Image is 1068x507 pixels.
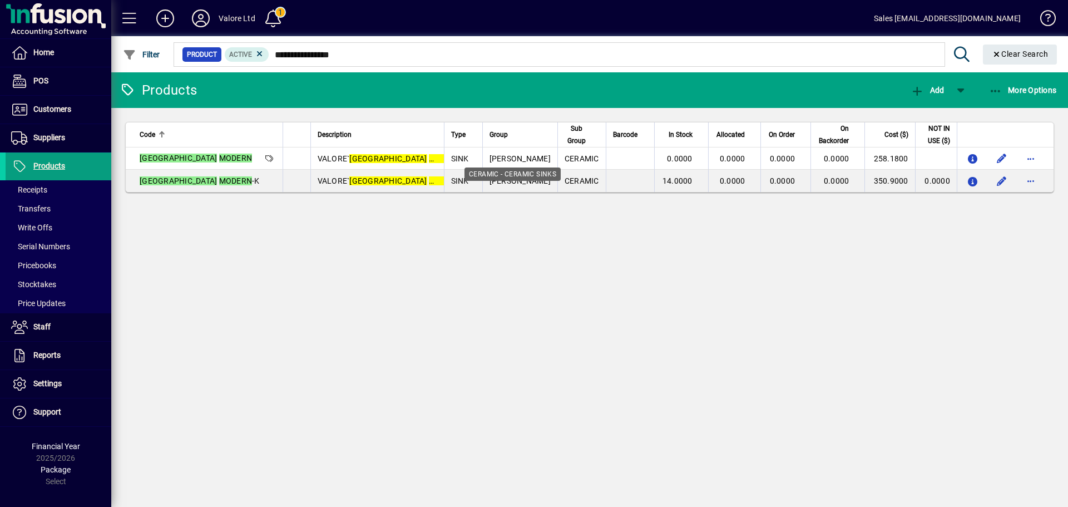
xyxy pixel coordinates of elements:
[229,51,252,58] span: Active
[768,129,805,141] div: On Order
[183,8,219,28] button: Profile
[6,342,111,370] a: Reports
[219,154,253,163] em: MODERN
[720,176,745,185] span: 0.0000
[993,172,1011,190] button: Edit
[147,8,183,28] button: Add
[716,129,745,141] span: Allocated
[33,48,54,57] span: Home
[993,150,1011,168] button: Edit
[884,129,908,141] span: Cost ($)
[6,237,111,256] a: Serial Numbers
[989,86,1057,95] span: More Options
[565,122,599,147] div: Sub Group
[6,39,111,67] a: Home
[720,154,745,163] span: 0.0000
[667,154,693,163] span: 0.0000
[140,129,276,141] div: Code
[349,176,427,185] em: [GEOGRAPHIC_DATA]
[565,176,599,185] span: CERAMIC
[6,370,111,398] a: Settings
[1022,172,1040,190] button: More options
[429,176,457,185] em: Modern
[120,81,197,99] div: Products
[715,129,755,141] div: Allocated
[123,50,160,59] span: Filter
[32,442,80,451] span: Financial Year
[451,154,469,163] span: SINK
[983,45,1057,65] button: Clear
[33,379,62,388] span: Settings
[140,129,155,141] span: Code
[6,398,111,426] a: Support
[33,407,61,416] span: Support
[6,256,111,275] a: Pricebooks
[33,322,51,331] span: Staff
[451,129,466,141] span: Type
[769,129,795,141] span: On Order
[33,105,71,114] span: Customers
[33,351,61,360] span: Reports
[33,161,65,170] span: Products
[318,129,437,141] div: Description
[318,154,535,163] span: VALORE` CERAMIC =0.165M3
[349,154,427,163] em: [GEOGRAPHIC_DATA]
[489,129,551,141] div: Group
[318,176,524,185] span: VALORE` (YORK2) CERAMIC
[864,170,914,192] td: 350.9000
[911,86,944,95] span: Add
[6,294,111,313] a: Price Updates
[565,154,599,163] span: CERAMIC
[120,45,163,65] button: Filter
[613,129,637,141] span: Barcode
[915,170,957,192] td: 0.0000
[770,176,795,185] span: 0.0000
[864,147,914,170] td: 258.1800
[818,122,849,147] span: On Backorder
[11,185,47,194] span: Receipts
[11,280,56,289] span: Stocktakes
[11,299,66,308] span: Price Updates
[818,122,859,147] div: On Backorder
[6,67,111,95] a: POS
[6,96,111,124] a: Customers
[318,129,352,141] span: Description
[489,154,551,163] span: [PERSON_NAME]
[565,122,589,147] span: Sub Group
[986,80,1060,100] button: More Options
[824,154,849,163] span: 0.0000
[6,199,111,218] a: Transfers
[6,180,111,199] a: Receipts
[6,218,111,237] a: Write Offs
[140,176,260,185] span: -K
[33,133,65,142] span: Suppliers
[33,76,48,85] span: POS
[219,176,253,185] em: MODERN
[140,176,217,185] em: [GEOGRAPHIC_DATA]
[451,129,476,141] div: Type
[908,80,947,100] button: Add
[922,122,950,147] span: NOT IN USE ($)
[464,168,561,181] div: CERAMIC - CERAMIC SINKS
[661,129,703,141] div: In Stock
[874,9,1021,27] div: Sales [EMAIL_ADDRESS][DOMAIN_NAME]
[770,154,795,163] span: 0.0000
[11,242,70,251] span: Serial Numbers
[225,47,269,62] mat-chip: Activation Status: Active
[824,176,849,185] span: 0.0000
[187,49,217,60] span: Product
[451,176,469,185] span: SINK
[662,176,693,185] span: 14.0000
[489,176,551,185] span: [PERSON_NAME]
[489,129,508,141] span: Group
[11,223,52,232] span: Write Offs
[41,465,71,474] span: Package
[219,9,255,27] div: Valore Ltd
[11,204,51,213] span: Transfers
[669,129,693,141] span: In Stock
[6,124,111,152] a: Suppliers
[140,154,217,163] em: [GEOGRAPHIC_DATA]
[992,50,1049,58] span: Clear Search
[1032,2,1054,38] a: Knowledge Base
[11,261,56,270] span: Pricebooks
